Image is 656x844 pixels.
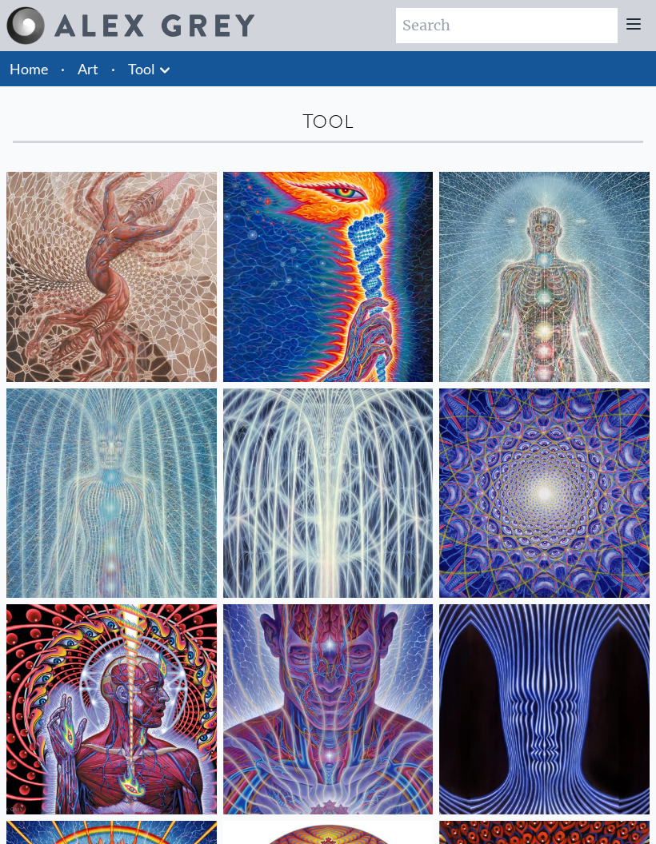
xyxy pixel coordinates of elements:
[128,58,155,80] a: Tool
[78,58,98,80] a: Art
[223,604,434,814] img: Mystic Eye, 2018, Alex Grey
[13,109,643,134] div: Tool
[105,51,122,86] li: ·
[396,8,618,43] input: Search
[10,60,48,78] a: Home
[54,51,71,86] li: ·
